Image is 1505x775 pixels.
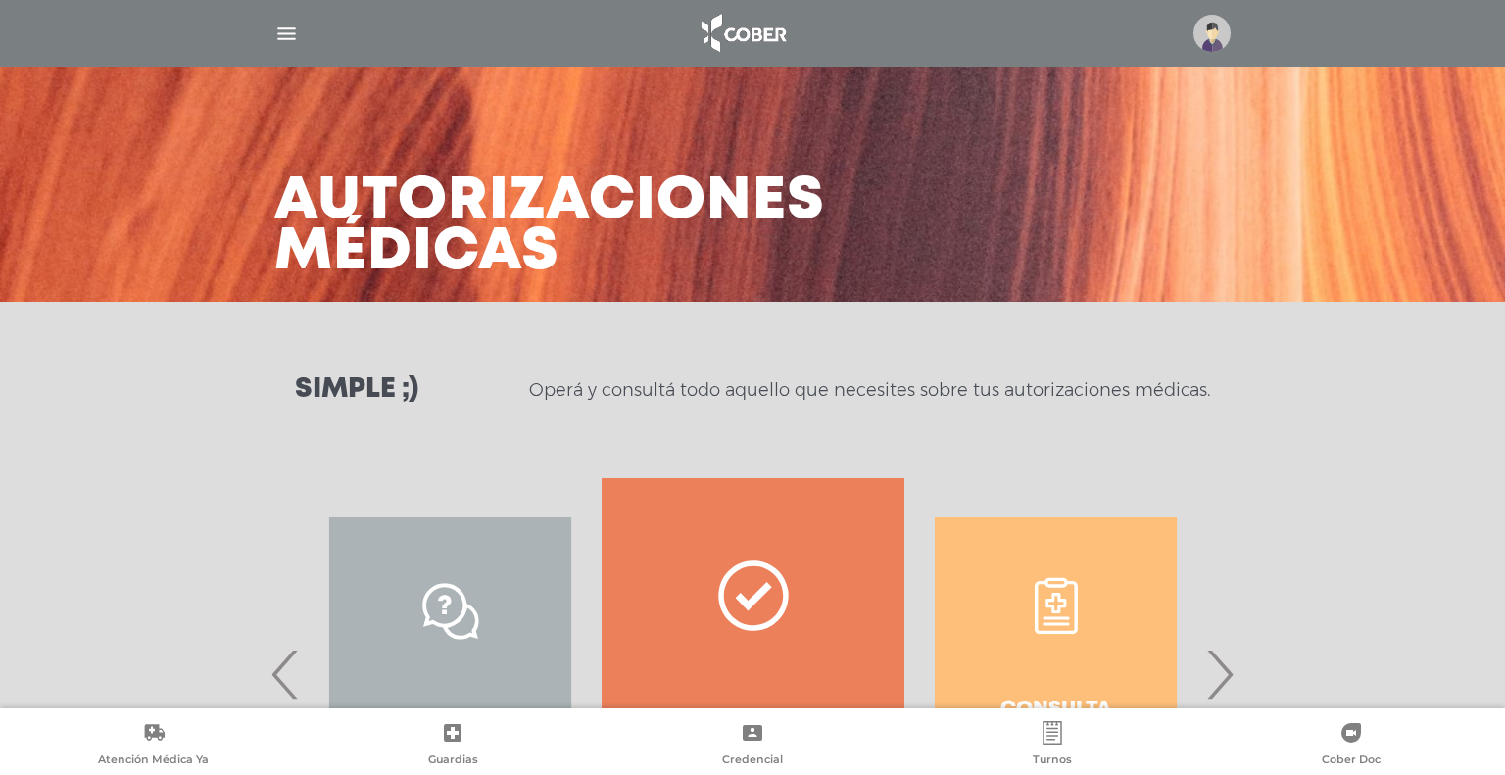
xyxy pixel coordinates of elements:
img: Cober_menu-lines-white.svg [274,22,299,46]
a: Guardias [304,721,604,771]
span: Turnos [1033,752,1072,770]
img: logo_cober_home-white.png [691,10,794,57]
span: Next [1200,621,1238,727]
span: Cober Doc [1322,752,1381,770]
a: Cober Doc [1201,721,1501,771]
span: Previous [267,621,305,727]
a: Credencial [603,721,902,771]
span: Guardias [428,752,478,770]
h3: Autorizaciones médicas [274,176,825,278]
span: Atención Médica Ya [98,752,209,770]
p: Operá y consultá todo aquello que necesites sobre tus autorizaciones médicas. [529,378,1210,402]
a: Turnos [902,721,1202,771]
a: Atención Médica Ya [4,721,304,771]
img: profile-placeholder.svg [1193,15,1231,52]
span: Credencial [722,752,783,770]
h3: Simple ;) [295,376,418,404]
